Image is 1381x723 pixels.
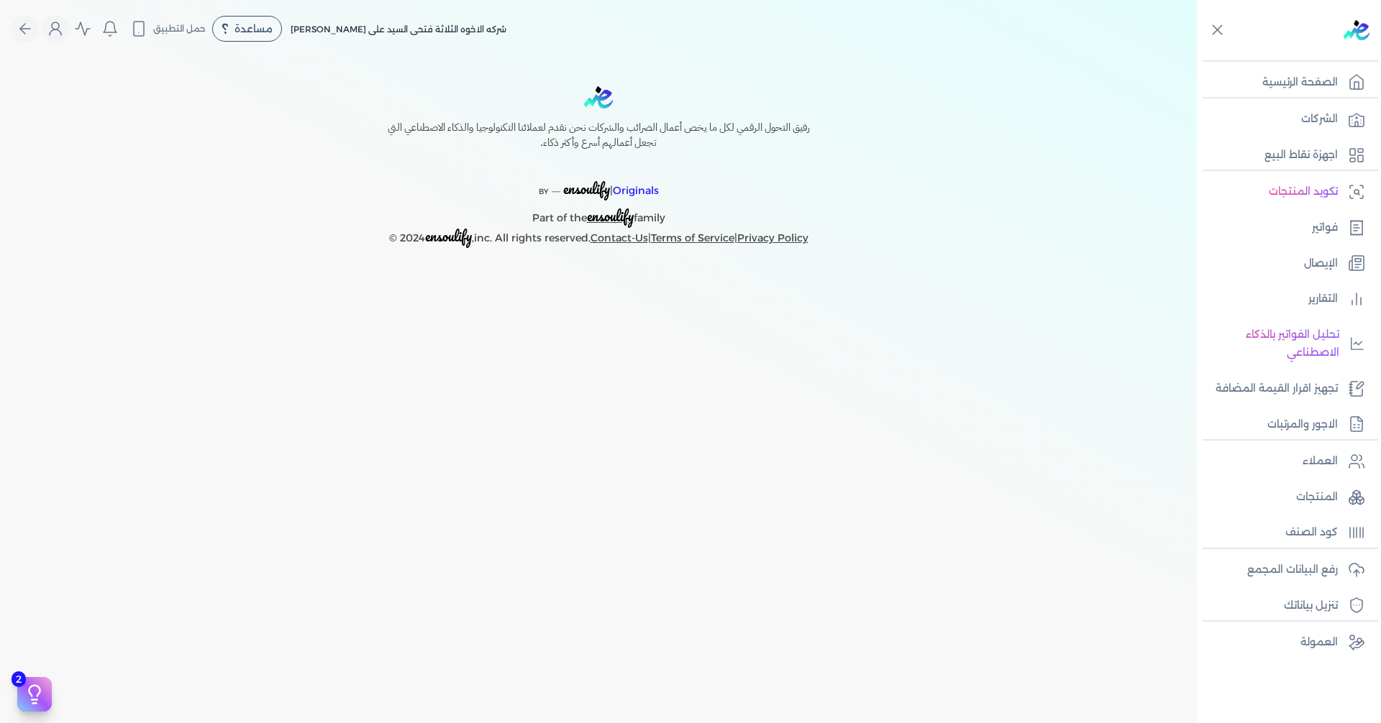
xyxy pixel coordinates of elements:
[1197,104,1372,134] a: الشركات
[1344,20,1369,40] img: logo
[587,211,634,224] a: ensoulify
[1197,627,1372,658] a: العمولة
[425,225,472,247] span: ensoulify
[1267,415,1338,434] p: الاجور والمرتبات
[1197,320,1372,368] a: تحليل الفواتير بالذكاء الاصطناعي
[613,184,659,197] span: Originals
[1197,410,1372,440] a: الاجور والمرتبات
[17,677,52,712] button: 2
[1197,374,1372,404] a: تجهيز اقرار القيمة المضافة
[1197,140,1372,170] a: اجهزة نقاط البيع
[1197,482,1372,512] a: المنتجات
[1312,218,1338,237] p: فواتير
[1303,452,1338,471] p: العملاء
[587,205,634,227] span: ensoulify
[1197,517,1372,548] a: كود الصنف
[584,86,613,109] img: logo
[127,17,209,41] button: حمل التطبيق
[212,16,282,42] div: مساعدة
[1197,284,1372,314] a: التقارير
[1300,633,1338,652] p: العمولة
[1296,488,1338,507] p: المنتجات
[291,24,506,34] span: شركه الاخوه الثلاثة فتحى السيد على [PERSON_NAME]
[1269,183,1338,201] p: تكويد المنتجات
[737,231,808,244] a: Privacy Policy
[1197,213,1372,243] a: فواتير
[1301,110,1338,129] p: الشركات
[1247,561,1338,579] p: رفع البيانات المجمع
[651,231,734,244] a: Terms of Service
[234,24,273,34] span: مساعدة
[153,22,206,35] span: حمل التطبيق
[563,178,610,200] span: ensoulify
[357,201,840,228] p: Part of the family
[1197,446,1372,476] a: العملاء
[357,162,840,201] p: |
[1284,597,1338,615] p: تنزيل بياناتك
[1264,146,1338,165] p: اجهزة نقاط البيع
[1197,249,1372,279] a: الإيصال
[591,231,648,244] a: Contact-Us
[357,227,840,248] p: © 2024 ,inc. All rights reserved. | |
[552,183,560,193] sup: __
[1197,591,1372,621] a: تنزيل بياناتك
[12,671,26,687] span: 2
[1197,555,1372,585] a: رفع البيانات المجمع
[1204,326,1339,362] p: تحليل الفواتير بالذكاء الاصطناعي
[1197,177,1372,207] a: تكويد المنتجات
[1304,254,1338,273] p: الإيصال
[539,187,549,196] span: BY
[357,120,840,151] h6: رفيق التحول الرقمي لكل ما يخص أعمال الضرائب والشركات نحن نقدم لعملائنا التكنولوجيا والذكاء الاصطن...
[1308,290,1338,308] p: التقارير
[1262,73,1338,92] p: الصفحة الرئيسية
[1216,379,1338,398] p: تجهيز اقرار القيمة المضافة
[1285,523,1338,542] p: كود الصنف
[1197,68,1372,98] a: الصفحة الرئيسية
